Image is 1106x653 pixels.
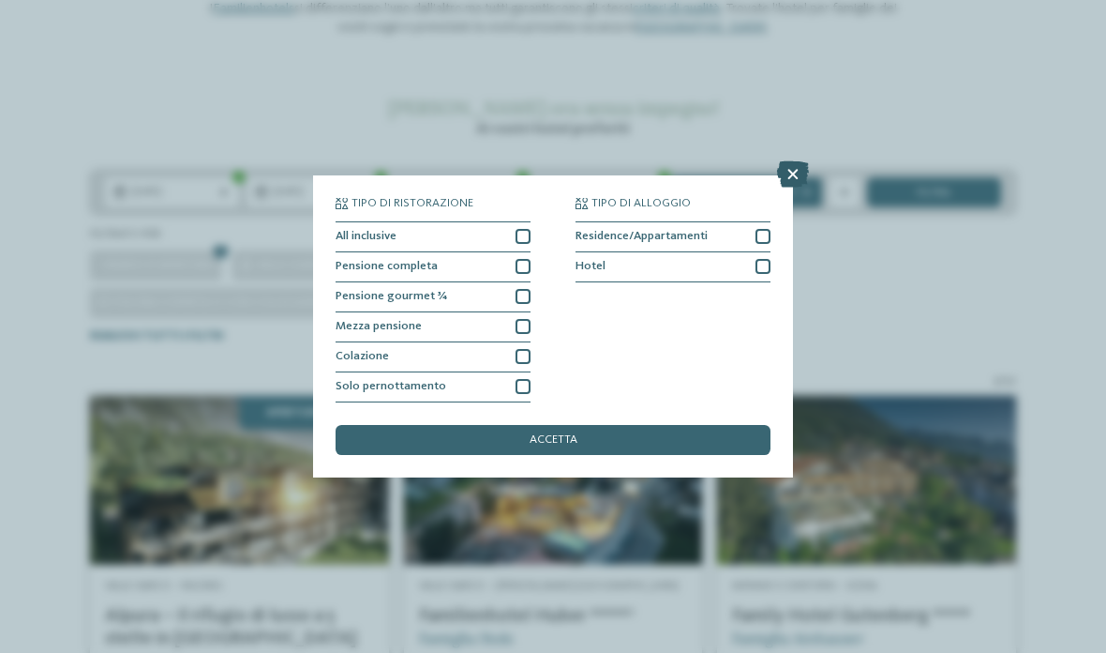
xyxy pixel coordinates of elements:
[336,321,422,333] span: Mezza pensione
[575,261,605,273] span: Hotel
[530,434,577,447] span: accetta
[336,231,396,243] span: All inclusive
[336,261,438,273] span: Pensione completa
[591,198,691,210] span: Tipo di alloggio
[336,381,446,393] span: Solo pernottamento
[351,198,473,210] span: Tipo di ristorazione
[336,351,389,363] span: Colazione
[575,231,708,243] span: Residence/Appartamenti
[336,291,447,303] span: Pensione gourmet ¾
